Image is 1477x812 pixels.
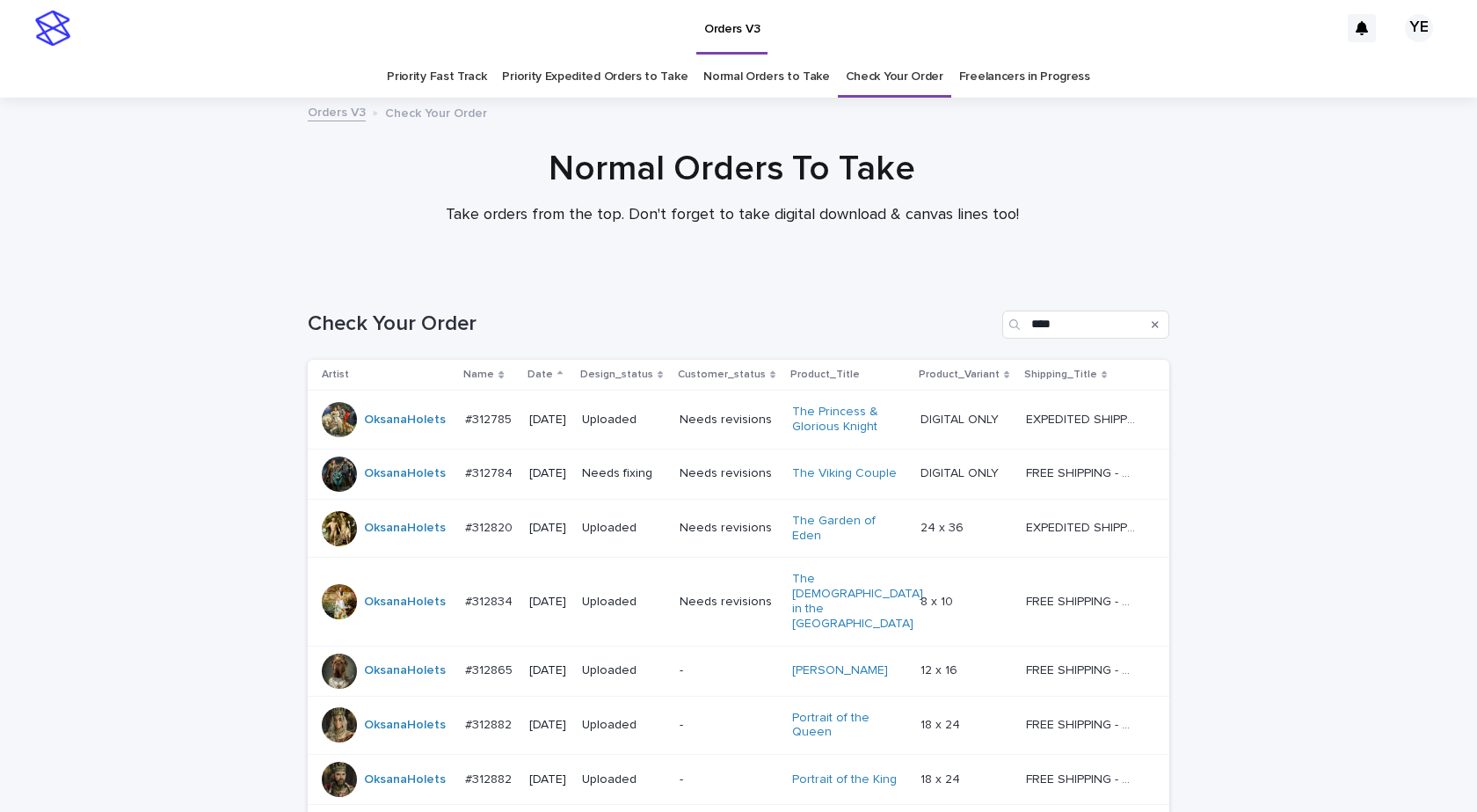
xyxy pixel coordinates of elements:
[959,56,1090,98] a: Freelancers in Progress
[1024,365,1097,384] p: Shipping_Title
[920,660,961,678] p: 12 x 16
[527,365,553,384] p: Date
[920,591,957,610] p: 8 x 10
[582,466,665,481] p: Needs fixing
[529,521,568,536] p: [DATE]
[364,413,446,428] a: OksanaHolets
[582,718,665,733] p: Uploaded
[364,663,446,678] a: OksanaHolets
[582,413,665,428] p: Uploaded
[308,391,1169,450] tr: OksanaHolets #312785#312785 [DATE]UploadedNeeds revisionsThe Princess & Glorious Knight DIGITAL O...
[790,365,860,384] p: Product_Title
[364,521,446,536] a: OksanaHolets
[364,772,446,787] a: OksanaHolets
[465,591,516,610] p: #312834
[385,102,487,121] p: Check Your Order
[582,595,665,610] p: Uploaded
[1026,517,1139,536] p: EXPEDITED SHIPPING - preview in 1 business day; delivery up to 5 business days after your approval.
[580,365,653,384] p: Design_status
[308,101,366,121] a: Orders V3
[792,772,897,787] a: Portrait of the King
[308,646,1169,696] tr: OksanaHolets #312865#312865 [DATE]Uploaded-[PERSON_NAME] 12 x 1612 x 16 FREE SHIPPING - preview i...
[1026,714,1139,733] p: FREE SHIPPING - preview in 1-2 business days, after your approval delivery will take 5-10 b.d.
[920,463,1002,481] p: DIGITAL ONLY
[792,466,897,481] a: The Viking Couple
[680,466,778,481] p: Needs revisions
[1026,769,1139,787] p: FREE SHIPPING - preview in 1-2 business days, after your approval delivery will take 5-10 b.d.
[920,769,964,787] p: 18 x 24
[302,148,1163,190] h1: Normal Orders To Take
[308,755,1169,805] tr: OksanaHolets #312882#312882 [DATE]Uploaded-Portrait of the King 18 x 2418 x 24 FREE SHIPPING - pr...
[308,499,1169,558] tr: OksanaHolets #312820#312820 [DATE]UploadedNeeds revisionsThe Garden of Eden 24 x 3624 x 36 EXPEDI...
[308,311,995,337] h1: Check Your Order
[322,365,349,384] p: Artist
[680,663,778,678] p: -
[529,595,568,610] p: [DATE]
[680,413,778,428] p: Needs revisions
[1026,409,1139,428] p: EXPEDITED SHIPPING - preview in 1 business day; delivery up to 5 business days after your approval.
[1026,660,1139,678] p: FREE SHIPPING - preview in 1-2 business days, after your approval delivery will take 5-10 b.d.
[792,572,923,631] a: The [DEMOGRAPHIC_DATA] in the [GEOGRAPHIC_DATA]
[502,56,688,98] a: Priority Expedited Orders to Take
[582,663,665,678] p: Uploaded
[364,595,446,610] a: OksanaHolets
[678,365,766,384] p: Customer_status
[465,409,515,428] p: #312785
[846,56,943,98] a: Check Your Order
[792,663,888,678] a: [PERSON_NAME]
[465,660,516,678] p: #312865
[308,558,1169,646] tr: OksanaHolets #312834#312834 [DATE]UploadedNeeds revisionsThe [DEMOGRAPHIC_DATA] in the [GEOGRAPHI...
[920,517,967,536] p: 24 x 36
[1002,311,1169,339] input: Search
[680,772,778,787] p: -
[465,769,515,787] p: #312882
[308,696,1169,755] tr: OksanaHolets #312882#312882 [DATE]Uploaded-Portrait of the Queen 18 x 2418 x 24 FREE SHIPPING - p...
[465,714,515,733] p: #312882
[465,517,516,536] p: #312820
[920,714,964,733] p: 18 x 24
[381,206,1084,225] p: Take orders from the top. Don't forget to take digital download & canvas lines too!
[465,463,516,481] p: #312784
[529,718,568,733] p: [DATE]
[703,56,830,98] a: Normal Orders to Take
[35,11,70,46] img: stacker-logo-s-only.png
[1026,463,1139,481] p: FREE SHIPPING - preview in 1-2 business days, after your approval delivery will take 5-10 b.d.
[792,711,902,741] a: Portrait of the Queen
[582,772,665,787] p: Uploaded
[680,595,778,610] p: Needs revisions
[529,413,568,428] p: [DATE]
[920,409,1002,428] p: DIGITAL ONLY
[364,466,446,481] a: OksanaHolets
[364,718,446,733] a: OksanaHolets
[529,772,568,787] p: [DATE]
[680,718,778,733] p: -
[792,405,902,435] a: The Princess & Glorious Knight
[680,521,778,536] p: Needs revisions
[792,514,902,544] a: The Garden of Eden
[463,365,494,384] p: Name
[387,56,486,98] a: Priority Fast Track
[919,365,1000,384] p: Product_Variant
[1026,591,1139,610] p: FREE SHIPPING - preview in 1-2 business days, after your approval delivery will take 5-10 b.d.
[582,521,665,536] p: Uploaded
[308,449,1169,499] tr: OksanaHolets #312784#312784 [DATE]Needs fixingNeeds revisionsThe Viking Couple DIGITAL ONLYDIGITA...
[1405,14,1433,42] div: YE
[529,466,568,481] p: [DATE]
[529,663,568,678] p: [DATE]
